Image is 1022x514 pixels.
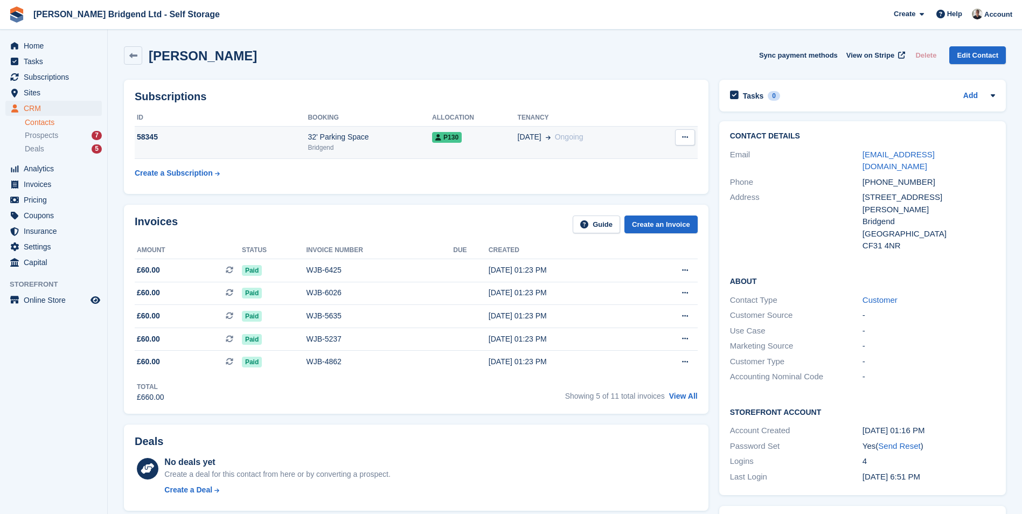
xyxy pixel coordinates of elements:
[624,216,698,233] a: Create an Invoice
[242,242,307,259] th: Status
[730,455,863,468] div: Logins
[730,191,863,252] div: Address
[730,406,995,417] h2: Storefront Account
[863,176,995,189] div: [PHONE_NUMBER]
[24,239,88,254] span: Settings
[863,240,995,252] div: CF31 4NR
[911,46,941,64] button: Delete
[842,46,907,64] a: View on Stripe
[164,484,390,496] a: Create a Deal
[135,168,213,179] div: Create a Subscription
[863,340,995,352] div: -
[92,144,102,154] div: 5
[730,149,863,173] div: Email
[137,392,164,403] div: £660.00
[24,255,88,270] span: Capital
[573,216,620,233] a: Guide
[164,456,390,469] div: No deals yet
[863,440,995,453] div: Yes
[24,85,88,100] span: Sites
[5,293,102,308] a: menu
[135,131,308,143] div: 58345
[137,356,160,367] span: £60.00
[878,441,920,450] a: Send Reset
[25,144,44,154] span: Deals
[947,9,962,19] span: Help
[863,150,935,171] a: [EMAIL_ADDRESS][DOMAIN_NAME]
[89,294,102,307] a: Preview store
[489,356,639,367] div: [DATE] 01:23 PM
[308,109,432,127] th: Booking
[730,371,863,383] div: Accounting Nominal Code
[24,208,88,223] span: Coupons
[137,287,160,298] span: £60.00
[307,287,454,298] div: WJB-6026
[894,9,915,19] span: Create
[972,9,983,19] img: Rhys Jones
[730,440,863,453] div: Password Set
[768,91,780,101] div: 0
[135,216,178,233] h2: Invoices
[137,310,160,322] span: £60.00
[308,143,432,152] div: Bridgend
[863,325,995,337] div: -
[135,163,220,183] a: Create a Subscription
[25,130,102,141] a: Prospects 7
[149,48,257,63] h2: [PERSON_NAME]
[489,310,639,322] div: [DATE] 01:23 PM
[730,325,863,337] div: Use Case
[863,228,995,240] div: [GEOGRAPHIC_DATA]
[307,242,454,259] th: Invoice number
[489,334,639,345] div: [DATE] 01:23 PM
[242,311,262,322] span: Paid
[135,242,242,259] th: Amount
[135,109,308,127] th: ID
[25,117,102,128] a: Contacts
[5,85,102,100] a: menu
[875,441,923,450] span: ( )
[307,356,454,367] div: WJB-4862
[846,50,894,61] span: View on Stripe
[24,70,88,85] span: Subscriptions
[24,54,88,69] span: Tasks
[518,109,652,127] th: Tenancy
[730,340,863,352] div: Marketing Source
[669,392,698,400] a: View All
[518,131,541,143] span: [DATE]
[242,334,262,345] span: Paid
[863,371,995,383] div: -
[730,471,863,483] div: Last Login
[29,5,224,23] a: [PERSON_NAME] Bridgend Ltd - Self Storage
[555,133,583,141] span: Ongoing
[730,356,863,368] div: Customer Type
[135,435,163,448] h2: Deals
[489,265,639,276] div: [DATE] 01:23 PM
[24,293,88,308] span: Online Store
[863,191,995,216] div: [STREET_ADDRESS][PERSON_NAME]
[5,38,102,53] a: menu
[730,309,863,322] div: Customer Source
[863,356,995,368] div: -
[565,392,665,400] span: Showing 5 of 11 total invoices
[24,177,88,192] span: Invoices
[24,161,88,176] span: Analytics
[5,208,102,223] a: menu
[242,265,262,276] span: Paid
[863,216,995,228] div: Bridgend
[743,91,764,101] h2: Tasks
[863,455,995,468] div: 4
[5,177,102,192] a: menu
[164,484,212,496] div: Create a Deal
[949,46,1006,64] a: Edit Contact
[5,54,102,69] a: menu
[453,242,489,259] th: Due
[24,192,88,207] span: Pricing
[863,309,995,322] div: -
[9,6,25,23] img: stora-icon-8386f47178a22dfd0bd8f6a31ec36ba5ce8667c1dd55bd0f319d3a0aa187defe.svg
[5,161,102,176] a: menu
[5,101,102,116] a: menu
[730,275,995,286] h2: About
[489,287,639,298] div: [DATE] 01:23 PM
[759,46,838,64] button: Sync payment methods
[25,143,102,155] a: Deals 5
